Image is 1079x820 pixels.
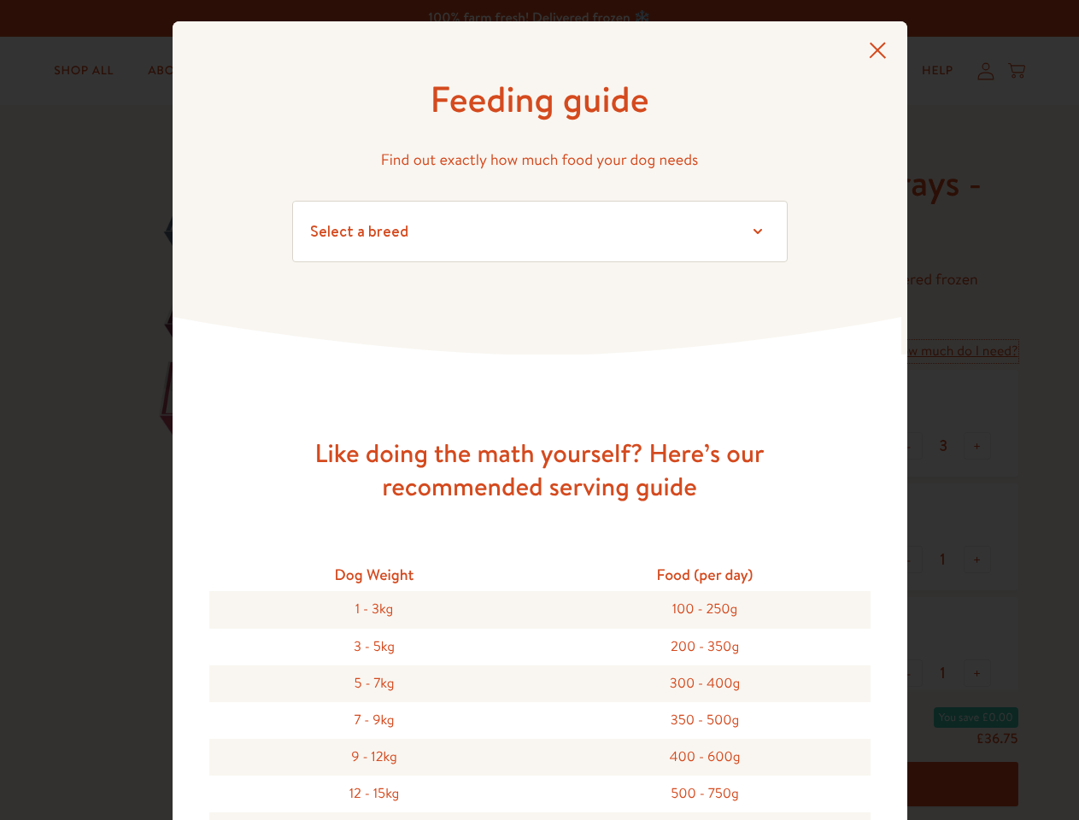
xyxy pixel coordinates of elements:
p: Find out exactly how much food your dog needs [292,147,788,173]
div: 500 - 750g [540,776,871,812]
div: 200 - 350g [540,629,871,665]
h1: Feeding guide [292,76,788,123]
h3: Like doing the math yourself? Here’s our recommended serving guide [267,436,813,503]
div: 100 - 250g [540,591,871,628]
div: 300 - 400g [540,665,871,702]
div: 1 - 3kg [209,591,540,628]
div: 7 - 9kg [209,702,540,739]
div: Food (per day) [540,558,871,591]
div: 12 - 15kg [209,776,540,812]
div: 400 - 600g [540,739,871,776]
div: Dog Weight [209,558,540,591]
div: 9 - 12kg [209,739,540,776]
div: 5 - 7kg [209,665,540,702]
div: 350 - 500g [540,702,871,739]
div: 3 - 5kg [209,629,540,665]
